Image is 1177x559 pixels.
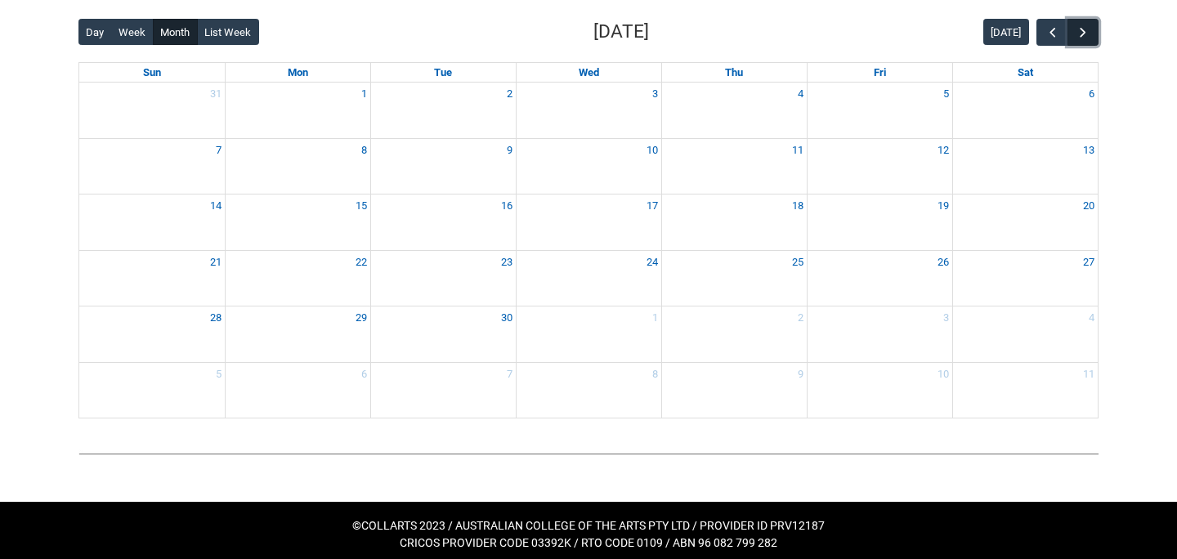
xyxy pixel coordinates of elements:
td: Go to September 18, 2025 [661,195,807,251]
a: Go to September 25, 2025 [789,251,807,274]
a: Go to October 10, 2025 [934,363,952,386]
a: Go to September 29, 2025 [352,306,370,329]
button: List Week [197,19,259,45]
td: Go to October 2, 2025 [661,306,807,363]
a: Tuesday [431,63,455,83]
td: Go to September 14, 2025 [79,195,225,251]
a: Go to September 12, 2025 [934,139,952,162]
a: Go to September 3, 2025 [649,83,661,105]
a: Go to September 28, 2025 [207,306,225,329]
a: Saturday [1014,63,1036,83]
a: Go to September 4, 2025 [794,83,807,105]
a: Go to September 18, 2025 [789,195,807,217]
td: Go to October 5, 2025 [79,362,225,418]
td: Go to October 6, 2025 [225,362,370,418]
a: Go to August 31, 2025 [207,83,225,105]
td: Go to October 10, 2025 [807,362,952,418]
a: Go to September 14, 2025 [207,195,225,217]
a: Go to September 1, 2025 [358,83,370,105]
a: Go to October 1, 2025 [649,306,661,329]
a: Go to September 17, 2025 [643,195,661,217]
a: Go to October 3, 2025 [940,306,952,329]
a: Go to September 16, 2025 [498,195,516,217]
a: Go to September 7, 2025 [213,139,225,162]
a: Go to September 19, 2025 [934,195,952,217]
a: Go to September 21, 2025 [207,251,225,274]
a: Wednesday [575,63,602,83]
a: Go to September 26, 2025 [934,251,952,274]
a: Go to September 8, 2025 [358,139,370,162]
td: Go to October 8, 2025 [516,362,661,418]
button: Week [111,19,154,45]
td: Go to September 15, 2025 [225,195,370,251]
button: [DATE] [983,19,1029,45]
a: Go to September 11, 2025 [789,139,807,162]
a: Go to October 9, 2025 [794,363,807,386]
td: Go to September 7, 2025 [79,138,225,195]
a: Thursday [722,63,746,83]
a: Go to September 10, 2025 [643,139,661,162]
td: Go to September 9, 2025 [370,138,516,195]
a: Go to October 5, 2025 [213,363,225,386]
td: Go to September 29, 2025 [225,306,370,363]
td: Go to September 24, 2025 [516,250,661,306]
td: Go to September 13, 2025 [952,138,1098,195]
a: Go to September 2, 2025 [503,83,516,105]
a: Go to September 22, 2025 [352,251,370,274]
a: Monday [284,63,311,83]
td: Go to October 1, 2025 [516,306,661,363]
td: Go to September 23, 2025 [370,250,516,306]
td: Go to September 25, 2025 [661,250,807,306]
td: Go to August 31, 2025 [79,83,225,138]
a: Go to September 15, 2025 [352,195,370,217]
a: Go to October 7, 2025 [503,363,516,386]
a: Go to September 24, 2025 [643,251,661,274]
td: Go to October 4, 2025 [952,306,1098,363]
a: Go to September 20, 2025 [1080,195,1098,217]
td: Go to September 26, 2025 [807,250,952,306]
button: Previous Month [1036,19,1067,46]
td: Go to September 20, 2025 [952,195,1098,251]
a: Friday [870,63,889,83]
td: Go to September 21, 2025 [79,250,225,306]
a: Go to October 11, 2025 [1080,363,1098,386]
a: Go to September 13, 2025 [1080,139,1098,162]
td: Go to September 30, 2025 [370,306,516,363]
td: Go to September 6, 2025 [952,83,1098,138]
button: Month [153,19,198,45]
td: Go to September 4, 2025 [661,83,807,138]
td: Go to September 17, 2025 [516,195,661,251]
td: Go to September 16, 2025 [370,195,516,251]
a: Go to September 6, 2025 [1085,83,1098,105]
td: Go to September 2, 2025 [370,83,516,138]
td: Go to October 9, 2025 [661,362,807,418]
td: Go to September 22, 2025 [225,250,370,306]
a: Go to September 5, 2025 [940,83,952,105]
button: Next Month [1067,19,1099,46]
td: Go to September 10, 2025 [516,138,661,195]
a: Go to September 27, 2025 [1080,251,1098,274]
h2: [DATE] [593,18,649,46]
td: Go to September 1, 2025 [225,83,370,138]
img: REDU_GREY_LINE [78,445,1099,462]
a: Sunday [140,63,164,83]
a: Go to October 2, 2025 [794,306,807,329]
td: Go to September 5, 2025 [807,83,952,138]
td: Go to September 3, 2025 [516,83,661,138]
a: Go to September 30, 2025 [498,306,516,329]
td: Go to September 27, 2025 [952,250,1098,306]
td: Go to September 19, 2025 [807,195,952,251]
a: Go to September 9, 2025 [503,139,516,162]
td: Go to September 8, 2025 [225,138,370,195]
td: Go to October 7, 2025 [370,362,516,418]
a: Go to October 8, 2025 [649,363,661,386]
button: Day [78,19,112,45]
a: Go to September 23, 2025 [498,251,516,274]
td: Go to September 12, 2025 [807,138,952,195]
td: Go to October 11, 2025 [952,362,1098,418]
a: Go to October 6, 2025 [358,363,370,386]
a: Go to October 4, 2025 [1085,306,1098,329]
td: Go to September 28, 2025 [79,306,225,363]
td: Go to September 11, 2025 [661,138,807,195]
td: Go to October 3, 2025 [807,306,952,363]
